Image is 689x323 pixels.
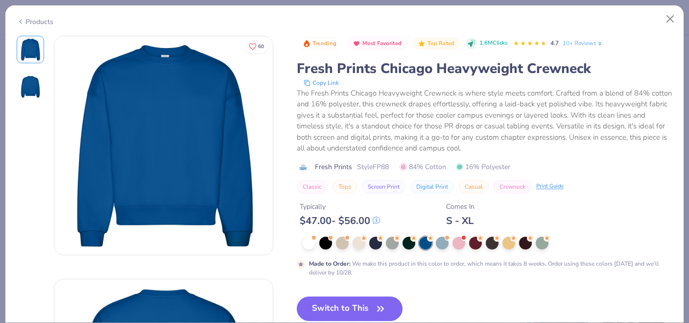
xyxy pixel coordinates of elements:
img: Front [19,38,42,61]
button: Badge Button [413,37,460,50]
strong: Made to Order : [309,260,351,268]
div: Typically [300,201,380,212]
button: copy to clipboard [301,78,342,88]
span: 4.7 [550,39,559,47]
img: Trending sort [303,40,310,48]
img: Most Favorited sort [353,40,360,48]
button: Switch to This [297,297,403,321]
div: $ 47.00 - $ 56.00 [300,215,380,227]
button: Badge Button [348,37,407,50]
button: Like [244,39,268,53]
div: Products [17,17,53,27]
img: Top Rated sort [418,40,426,48]
div: 4.7 Stars [513,36,546,51]
span: 84% Cotton [400,162,446,172]
button: Close [661,10,680,28]
img: Back [19,75,42,99]
span: 16% Polyester [456,162,510,172]
div: S - XL [446,215,475,227]
span: Style FP88 [357,162,389,172]
span: 60 [258,44,264,49]
span: Fresh Prints [315,162,352,172]
div: Fresh Prints Chicago Heavyweight Crewneck [297,59,673,78]
button: Badge Button [298,37,342,50]
button: Digital Print [410,180,454,194]
span: Most Favorited [362,41,402,46]
div: Print Guide [536,182,564,191]
button: Screen Print [362,180,405,194]
span: Trending [312,41,336,46]
img: brand logo [297,163,310,171]
span: Top Rated [428,41,455,46]
button: Tops [333,180,357,194]
button: Casual [459,180,489,194]
img: Front [54,36,273,255]
button: Classic [297,180,328,194]
div: We make this product in this color to order, which means it takes 8 weeks. Order using these colo... [309,259,673,277]
button: Crewneck [494,180,531,194]
a: 10+ Reviews [563,39,603,48]
div: Comes In [446,201,475,212]
div: The Fresh Prints Chicago Heavyweight Crewneck is where style meets comfort. Crafted from a blend ... [297,88,673,154]
span: 1.6M Clicks [479,39,507,48]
